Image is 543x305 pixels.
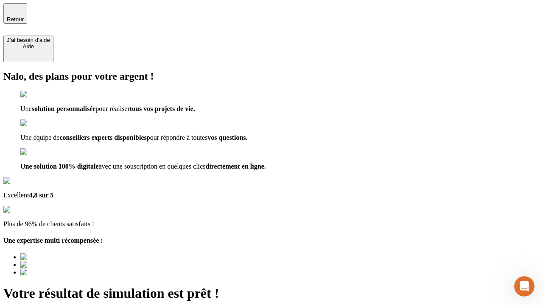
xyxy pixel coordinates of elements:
[20,91,57,98] img: checkmark
[59,134,146,141] span: conseillers experts disponibles
[3,206,45,213] img: reviews stars
[147,134,208,141] span: pour répondre à toutes
[98,163,205,170] span: avec une souscription en quelques clics
[3,71,540,82] h2: Nalo, des plans pour votre argent !
[7,37,50,43] div: J’ai besoin d'aide
[20,134,59,141] span: Une équipe de
[207,134,247,141] span: vos questions.
[3,286,540,301] h1: Votre résultat de simulation est prêt !
[29,191,53,199] span: 4,8 sur 5
[3,220,540,228] p: Plus de 96% de clients satisfaits !
[514,276,535,297] iframe: Intercom live chat
[95,105,129,112] span: pour réaliser
[20,105,32,112] span: Une
[3,177,53,185] img: Google Review
[20,119,57,127] img: checkmark
[3,191,29,199] span: Excellent
[20,148,57,156] img: checkmark
[20,253,99,261] img: Best savings advice award
[20,269,99,276] img: Best savings advice award
[20,261,99,269] img: Best savings advice award
[3,36,53,62] button: J’ai besoin d'aideAide
[205,163,266,170] span: directement en ligne.
[20,163,98,170] span: Une solution 100% digitale
[7,16,24,22] span: Retour
[130,105,195,112] span: tous vos projets de vie.
[3,237,540,244] h4: Une expertise multi récompensée :
[7,43,50,50] div: Aide
[32,105,96,112] span: solution personnalisée
[3,3,27,24] button: Retour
